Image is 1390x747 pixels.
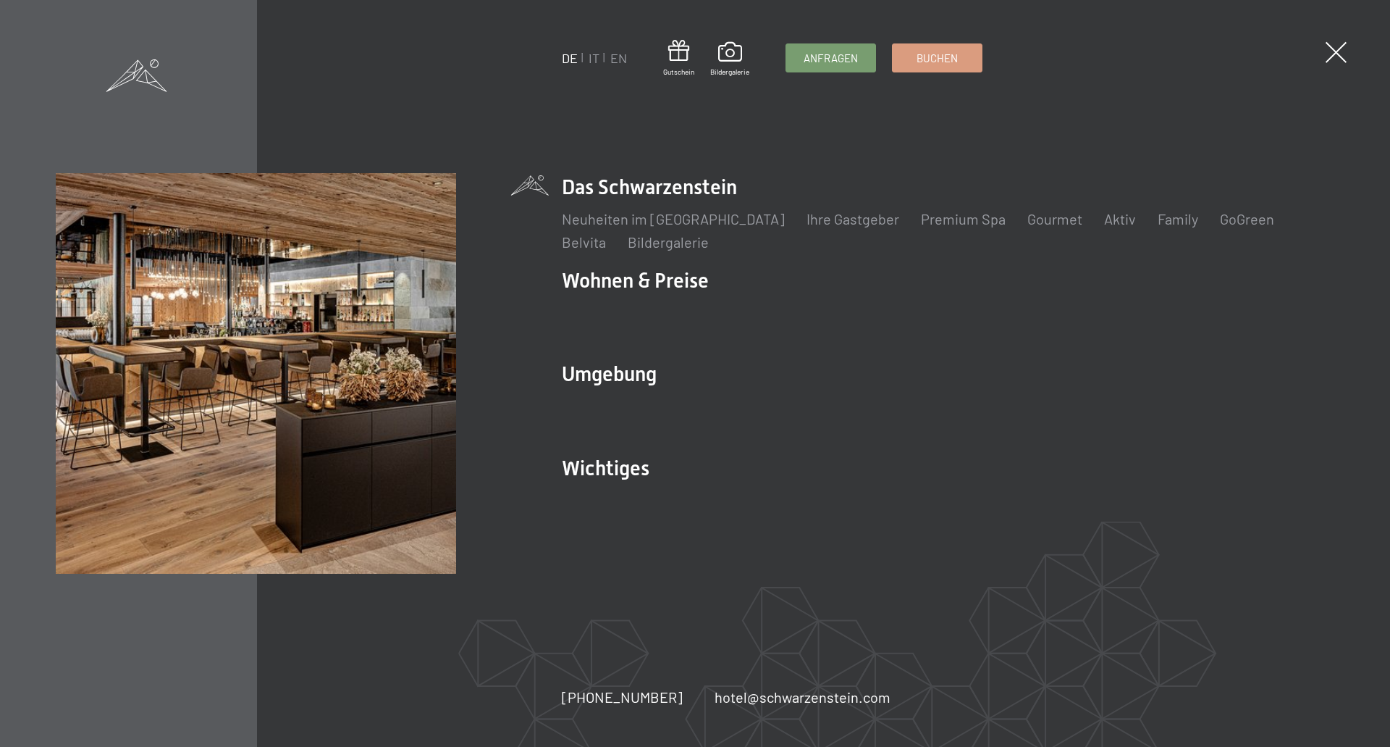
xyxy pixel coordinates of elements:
a: [PHONE_NUMBER] [562,687,683,707]
a: Belvita [562,233,606,251]
a: Gutschein [663,40,694,77]
a: DE [562,50,578,66]
span: Bildergalerie [710,67,749,77]
a: EN [610,50,627,66]
span: [PHONE_NUMBER] [562,688,683,706]
img: Wellnesshotel Südtirol SCHWARZENSTEIN - Wellnessurlaub in den Alpen, Wandern und Wellness [56,173,456,574]
a: Bildergalerie [710,42,749,77]
a: Anfragen [786,44,875,72]
a: Family [1158,210,1198,228]
a: Bildergalerie [628,233,709,251]
a: Premium Spa [921,210,1006,228]
a: Neuheiten im [GEOGRAPHIC_DATA] [562,210,785,228]
a: Buchen [893,44,982,72]
a: IT [589,50,599,66]
a: hotel@schwarzenstein.com [715,687,890,707]
a: Ihre Gastgeber [806,210,899,228]
a: Aktiv [1104,210,1136,228]
span: Anfragen [804,51,858,66]
span: Gutschein [663,67,694,77]
a: GoGreen [1220,210,1274,228]
span: Buchen [917,51,958,66]
a: Gourmet [1027,210,1082,228]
